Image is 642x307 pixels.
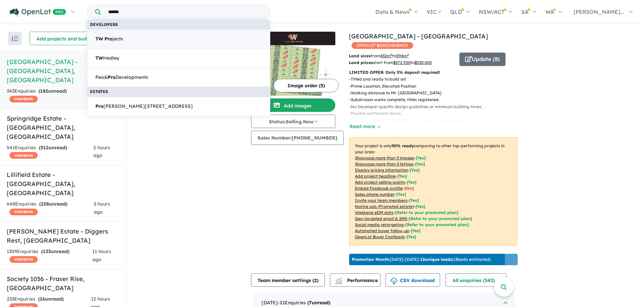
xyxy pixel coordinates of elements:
[349,96,523,103] p: - Subdivision works complete, titles registered.
[355,216,407,221] u: Geo-targeted email & SMS
[355,222,404,227] u: Social media retargeting
[94,201,110,215] span: 3 hours ago
[355,234,405,239] u: OpenLot Buyer Cashback
[409,198,419,203] span: [ Yes ]
[415,161,425,166] span: [ Yes ]
[10,8,66,17] img: Openlot PRO Logo White
[380,53,392,58] u: 432 m
[92,248,111,263] span: 11 hours ago
[355,198,407,203] u: Invite your team members
[7,114,119,141] h5: Springridge Estate - [GEOGRAPHIC_DATA] , [GEOGRAPHIC_DATA]
[349,137,517,246] p: Your project is only comparing to other top-performing projects in your area: - - - - - - - - - -...
[416,204,425,209] span: [Yes]
[90,22,118,27] b: Developers
[392,143,414,148] b: 90 % ready
[39,145,67,151] strong: ( unread)
[41,248,69,254] strong: ( unread)
[396,53,409,58] u: 594 m
[335,280,342,284] img: bar-chart.svg
[40,296,45,302] span: 26
[87,29,270,49] a: TW Projects
[102,5,269,19] input: Try estate name, suburb, builder or developer
[349,110,523,117] p: - Flexible settlement terms.
[104,36,113,42] strong: Pro
[351,42,413,49] span: OPENLOT $ 200 CASHBACK
[459,53,506,66] button: Update (8)
[9,209,38,215] span: CASHBACK
[9,152,38,159] span: CASHBACK
[7,248,92,264] div: 1309 Enquir ies
[108,74,116,80] strong: Pro
[336,277,378,283] span: Performance
[38,88,67,94] strong: ( unread)
[349,59,454,66] p: start from
[7,274,119,293] h5: Society 1056 - Fraser Rise , [GEOGRAPHIC_DATA]
[355,186,403,191] u: Embed Facebook profile
[41,201,49,207] span: 228
[395,210,458,215] span: [Refer to your promoted plan]
[309,300,312,306] span: 7
[407,53,409,57] sup: 2
[7,170,119,197] h5: Lillifield Estate - [GEOGRAPHIC_DATA] , [GEOGRAPHIC_DATA]
[90,89,108,94] b: Estates
[95,55,103,61] strong: TW
[251,115,335,128] button: Status:Selling Now
[9,256,38,263] span: CASHBACK
[355,155,414,160] u: Showcase more than 3 images
[95,36,103,42] strong: TW
[95,102,193,111] span: [PERSON_NAME][STREET_ADDRESS]
[251,45,335,96] img: Winery Hill Estate - Mount Duneed
[95,103,103,109] strong: Pro
[352,257,390,262] b: Promotion Month:
[251,98,335,112] button: Add images
[38,296,64,302] strong: ( unread)
[251,273,325,287] button: Team member settings (2)
[349,117,523,124] p: - Easy to work with Covenants - No Building Time Restrictions.
[349,53,371,58] b: Land sizes
[355,192,395,197] u: Sales phone number
[349,90,523,96] p: - Walking distance to Mt. [GEOGRAPHIC_DATA]
[251,131,344,145] button: Sales Number:[PHONE_NUMBER]
[349,83,523,90] p: - Prime Location, Elevated Position
[274,79,339,92] button: Image order (5)
[349,123,381,130] button: Read more
[391,278,397,284] img: download icon
[95,54,119,62] span: Hedley
[355,180,405,185] u: Add project selling-points
[30,32,104,45] button: Add projects and builders
[406,234,416,239] span: [Yes]
[349,60,373,65] b: Land prices
[397,174,407,179] span: [ Yes ]
[251,32,335,96] a: Winery Hill Estate - Mount Duneed LogoWinery Hill Estate - Mount Duneed
[349,53,454,59] p: from
[349,69,517,76] p: LIMITED OFFER: Only 5% deposit required!
[9,96,38,102] span: CASHBACK
[330,273,380,287] button: Performance
[307,300,330,306] strong: ( unread)
[349,32,488,40] a: [GEOGRAPHIC_DATA] - [GEOGRAPHIC_DATA]
[392,53,409,58] span: to
[7,200,94,216] div: 648 Enquir ies
[349,103,523,110] p: - No Developer specific design guidelines or minimum building times.
[314,277,317,283] span: 2
[7,227,119,245] h5: [PERSON_NAME] Estate - Diggers Rest , [GEOGRAPHIC_DATA]
[95,73,148,82] span: Peo& Developments
[40,88,48,94] span: 182
[574,8,624,15] span: [PERSON_NAME]...
[43,248,51,254] span: 133
[355,167,408,173] u: Display pricing information
[404,186,414,191] span: [ No ]
[415,60,432,65] u: $ 530,000
[7,57,119,85] h5: [GEOGRAPHIC_DATA] - [GEOGRAPHIC_DATA] , [GEOGRAPHIC_DATA]
[7,144,93,160] div: 541 Enquir ies
[407,180,417,185] span: [ Yes ]
[336,278,342,281] img: line-chart.svg
[393,60,410,65] u: $ 372,500
[93,145,110,159] span: 2 hours ago
[355,161,414,166] u: Showcase more than 3 listings
[352,256,491,263] p: [DATE] - [DATE] - ( 13 leads estimated)
[7,87,88,103] div: 343 Enquir ies
[411,228,421,233] span: [Yes]
[349,76,523,83] p: - Titled and ready to build on!
[39,201,67,207] strong: ( unread)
